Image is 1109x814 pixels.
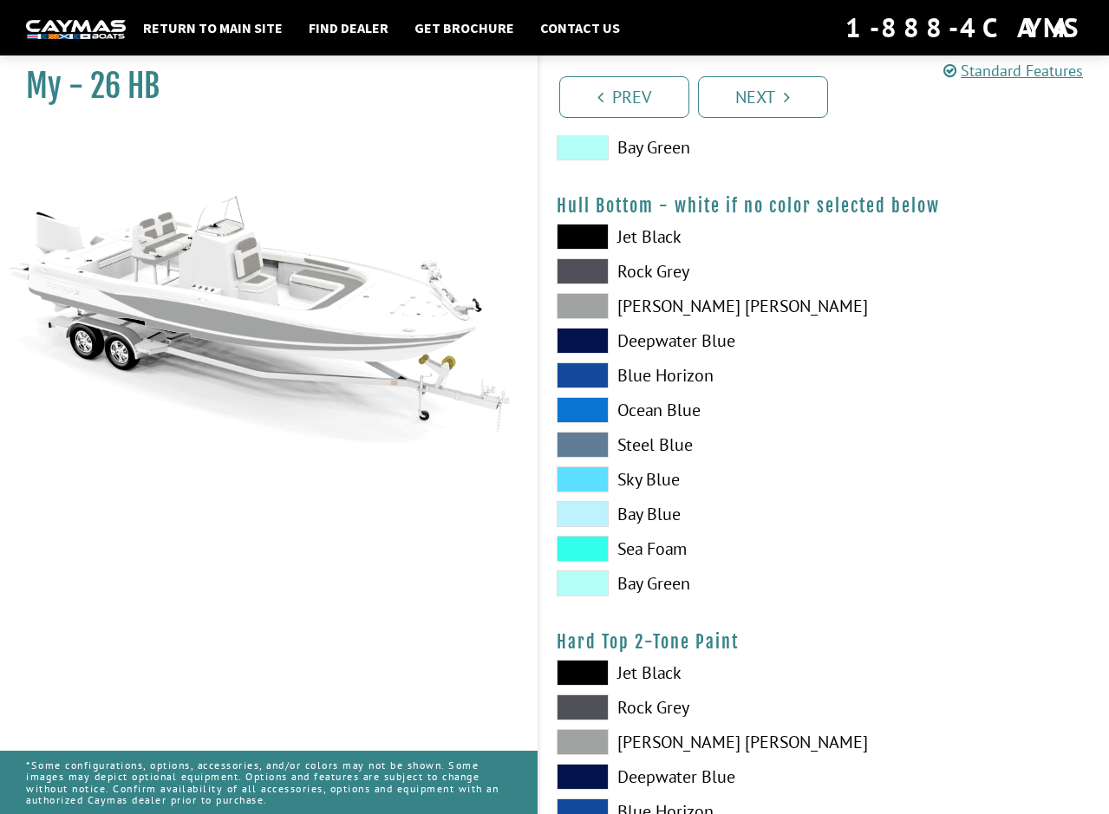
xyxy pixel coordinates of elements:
[26,751,512,814] p: *Some configurations, options, accessories, and/or colors may not be shown. Some images may depic...
[134,16,291,39] a: Return to main site
[557,729,807,755] label: [PERSON_NAME] [PERSON_NAME]
[557,501,807,527] label: Bay Blue
[559,76,689,118] a: Prev
[557,195,1093,217] h4: Hull Bottom - white if no color selected below
[557,258,807,284] label: Rock Grey
[557,466,807,492] label: Sky Blue
[300,16,397,39] a: Find Dealer
[406,16,523,39] a: Get Brochure
[557,694,807,720] label: Rock Grey
[557,328,807,354] label: Deepwater Blue
[557,362,807,388] label: Blue Horizon
[532,16,629,39] a: Contact Us
[943,61,1083,81] a: Standard Features
[557,224,807,250] label: Jet Black
[557,293,807,319] label: [PERSON_NAME] [PERSON_NAME]
[26,67,494,106] h1: My - 26 HB
[698,76,828,118] a: Next
[557,764,807,790] label: Deepwater Blue
[557,134,807,160] label: Bay Green
[557,660,807,686] label: Jet Black
[845,9,1083,47] div: 1-888-4CAYMAS
[557,631,1093,653] h4: Hard Top 2-Tone Paint
[26,20,126,38] img: white-logo-c9c8dbefe5ff5ceceb0f0178aa75bf4bb51f6bca0971e226c86eb53dfe498488.png
[557,570,807,596] label: Bay Green
[557,432,807,458] label: Steel Blue
[557,397,807,423] label: Ocean Blue
[557,536,807,562] label: Sea Foam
